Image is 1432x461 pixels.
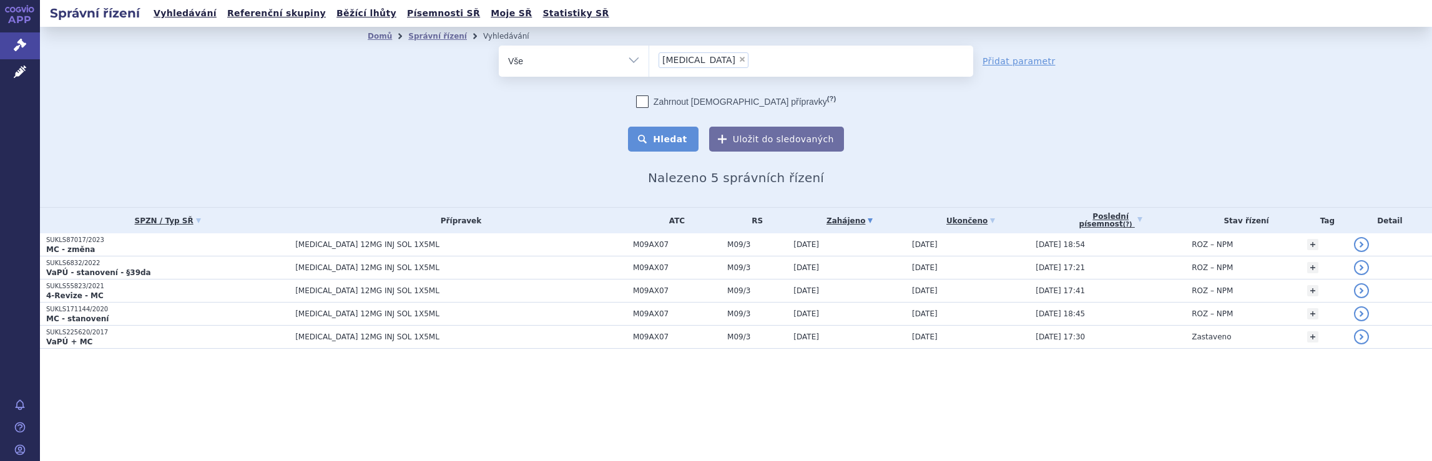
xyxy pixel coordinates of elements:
span: [MEDICAL_DATA] 12MG INJ SOL 1X5ML [295,263,607,272]
span: [DATE] 18:45 [1036,309,1085,318]
a: detail [1354,329,1369,344]
span: [DATE] [793,240,819,249]
span: [DATE] [912,332,938,341]
th: Detail [1348,208,1432,233]
a: Běžící lhůty [333,5,400,22]
span: M09AX07 [633,240,721,249]
span: ROZ – NPM [1192,263,1233,272]
span: [MEDICAL_DATA] 12MG INJ SOL 1X5ML [295,332,607,341]
a: detail [1354,237,1369,252]
span: [DATE] [912,263,938,272]
strong: MC - změna [46,245,95,254]
a: + [1307,308,1318,319]
span: ROZ – NPM [1192,286,1233,295]
p: SUKLS55823/2021 [46,282,289,291]
a: Domů [368,32,392,41]
a: detail [1354,283,1369,298]
a: detail [1354,306,1369,321]
strong: 4-Revize - MC [46,291,104,300]
th: RS [721,208,787,233]
li: Vyhledávání [483,27,546,46]
h2: Správní řízení [40,4,150,22]
span: M09AX07 [633,309,721,318]
p: SUKLS6832/2022 [46,259,289,268]
span: [DATE] [793,332,819,341]
span: [DATE] [912,240,938,249]
span: × [738,56,746,63]
a: Ukončeno [912,212,1029,230]
a: + [1307,239,1318,250]
th: ATC [627,208,721,233]
label: Zahrnout [DEMOGRAPHIC_DATA] přípravky [636,95,836,108]
abbr: (?) [827,95,836,103]
strong: VaPÚ - stanovení - §39da [46,268,151,277]
span: [DATE] 18:54 [1036,240,1085,249]
a: Poslednípísemnost(?) [1036,208,1185,233]
span: [DATE] [793,309,819,318]
span: M09/3 [727,240,787,249]
a: Referenční skupiny [223,5,330,22]
li: avonex [659,52,748,68]
th: Tag [1301,208,1348,233]
a: SPZN / Typ SŘ [46,212,289,230]
button: Hledat [628,127,699,152]
a: Statistiky SŘ [539,5,612,22]
span: M09/3 [727,263,787,272]
button: Uložit do sledovaných [709,127,844,152]
span: [MEDICAL_DATA] [662,56,735,64]
span: Nalezeno 5 správních řízení [648,170,824,185]
span: M09AX07 [633,263,721,272]
span: Zastaveno [1192,332,1231,341]
p: SUKLS225620/2017 [46,328,289,337]
abbr: (?) [1123,221,1132,228]
span: [MEDICAL_DATA] 12MG INJ SOL 1X5ML [295,309,607,318]
input: [MEDICAL_DATA] [752,52,759,67]
a: Moje SŘ [487,5,536,22]
a: Písemnosti SŘ [403,5,484,22]
p: SUKLS87017/2023 [46,236,289,245]
strong: MC - stanovení [46,314,109,323]
span: [DATE] [912,309,938,318]
span: [DATE] [793,286,819,295]
a: + [1307,285,1318,296]
span: [MEDICAL_DATA] 12MG INJ SOL 1X5ML [295,286,607,295]
p: SUKLS171144/2020 [46,305,289,314]
span: [DATE] 17:30 [1036,332,1085,341]
a: detail [1354,260,1369,275]
a: Vyhledávání [150,5,220,22]
th: Stav řízení [1185,208,1301,233]
a: Přidat parametr [983,55,1056,67]
span: [DATE] [912,286,938,295]
span: M09AX07 [633,332,721,341]
span: ROZ – NPM [1192,309,1233,318]
span: M09/3 [727,286,787,295]
span: [MEDICAL_DATA] 12MG INJ SOL 1X5ML [295,240,607,249]
a: + [1307,331,1318,342]
a: Správní řízení [408,32,467,41]
a: Zahájeno [793,212,906,230]
th: Přípravek [289,208,627,233]
span: ROZ – NPM [1192,240,1233,249]
span: M09/3 [727,332,787,341]
a: + [1307,262,1318,273]
span: [DATE] 17:21 [1036,263,1085,272]
strong: VaPÚ + MC [46,337,92,346]
span: M09/3 [727,309,787,318]
span: [DATE] 17:41 [1036,286,1085,295]
span: [DATE] [793,263,819,272]
span: M09AX07 [633,286,721,295]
